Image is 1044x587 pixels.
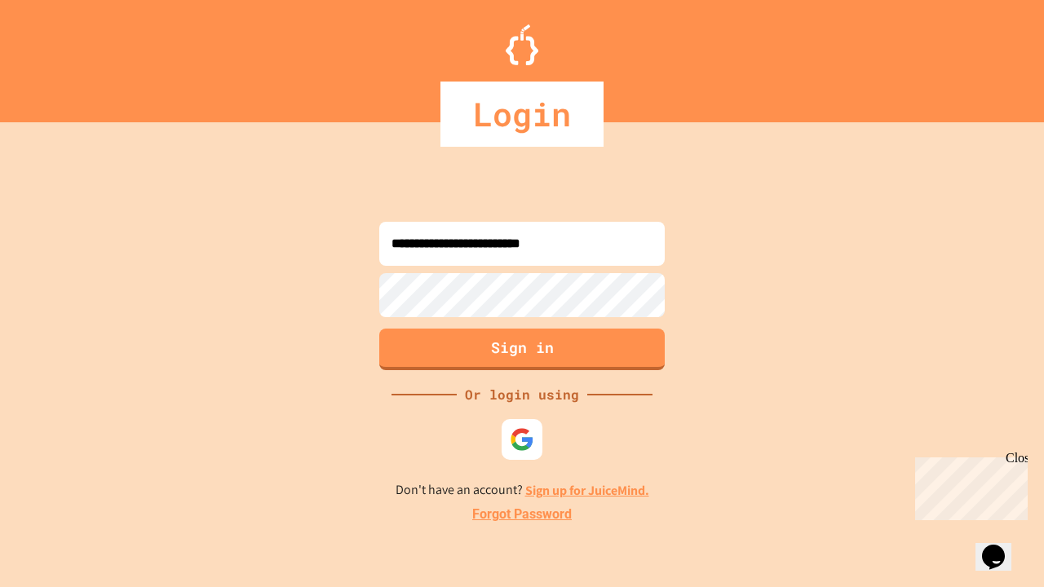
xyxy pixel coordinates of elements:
img: Logo.svg [506,24,538,65]
div: Login [440,82,604,147]
a: Forgot Password [472,505,572,524]
iframe: chat widget [909,451,1028,520]
p: Don't have an account? [396,480,649,501]
img: google-icon.svg [510,427,534,452]
div: Chat with us now!Close [7,7,113,104]
div: Or login using [457,385,587,404]
iframe: chat widget [975,522,1028,571]
button: Sign in [379,329,665,370]
a: Sign up for JuiceMind. [525,482,649,499]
